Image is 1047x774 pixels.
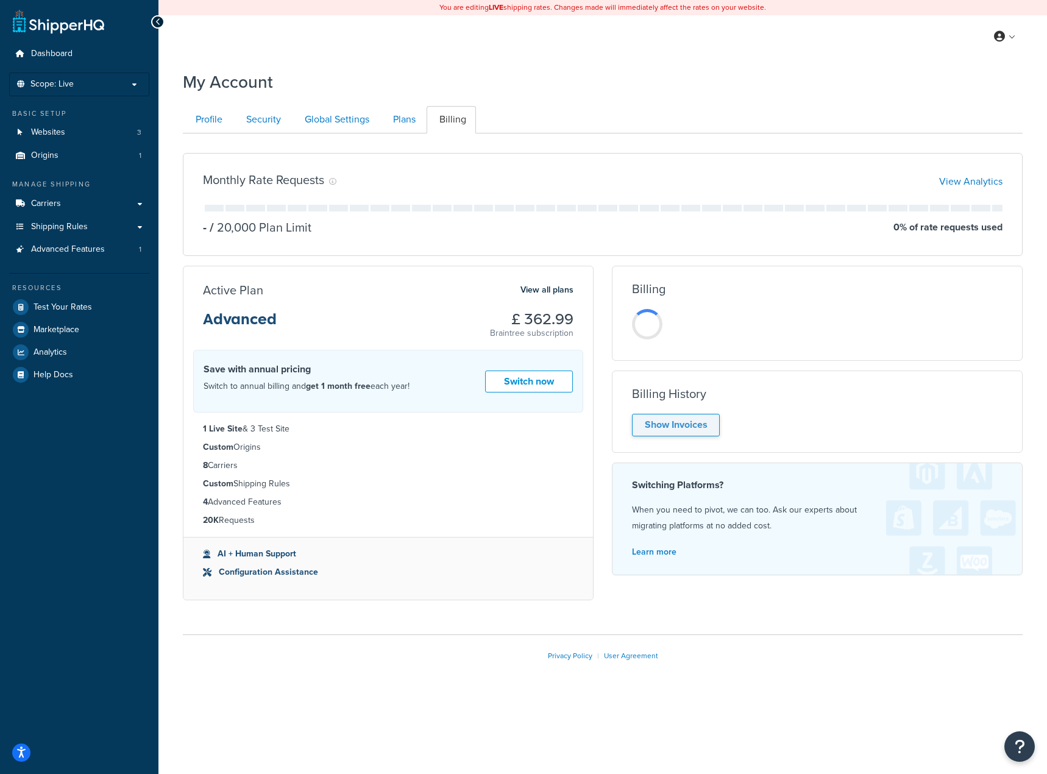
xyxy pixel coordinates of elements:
li: Requests [203,514,573,527]
a: Test Your Rates [9,296,149,318]
a: User Agreement [604,650,658,661]
li: Origins [203,441,573,454]
p: - [203,219,207,236]
a: View Analytics [939,174,1003,188]
span: Help Docs [34,370,73,380]
h3: Active Plan [203,283,263,297]
h3: Billing [632,282,665,296]
strong: Custom [203,477,233,490]
div: Resources [9,283,149,293]
span: 3 [137,127,141,138]
a: Dashboard [9,43,149,65]
a: Marketplace [9,319,149,341]
h1: My Account [183,70,273,94]
a: Origins 1 [9,144,149,167]
a: Global Settings [292,106,379,133]
div: Manage Shipping [9,179,149,190]
a: Help Docs [9,364,149,386]
h4: Switching Platforms? [632,478,1003,492]
p: When you need to pivot, we can too. Ask our experts about migrating platforms at no added cost. [632,502,1003,534]
h3: £ 362.99 [490,311,573,327]
span: 1 [139,244,141,255]
p: Braintree subscription [490,327,573,339]
li: Origins [9,144,149,167]
span: | [597,650,599,661]
div: Basic Setup [9,108,149,119]
a: Profile [183,106,232,133]
span: Scope: Live [30,79,74,90]
li: Shipping Rules [203,477,573,491]
span: Websites [31,127,65,138]
span: Test Your Rates [34,302,92,313]
span: / [210,218,214,236]
strong: Custom [203,441,233,453]
b: LIVE [489,2,503,13]
a: Privacy Policy [548,650,592,661]
h3: Billing History [632,387,706,400]
strong: 1 Live Site [203,422,243,435]
a: ShipperHQ Home [13,9,104,34]
a: View all plans [520,282,573,298]
a: Switch now [485,371,573,393]
span: Analytics [34,347,67,358]
a: Analytics [9,341,149,363]
p: 20,000 Plan Limit [207,219,311,236]
a: Shipping Rules [9,216,149,238]
p: 0 % of rate requests used [893,219,1003,236]
span: Advanced Features [31,244,105,255]
a: Carriers [9,193,149,215]
h4: Save with annual pricing [204,362,410,377]
a: Advanced Features 1 [9,238,149,261]
span: Marketplace [34,325,79,335]
a: Show Invoices [632,414,720,436]
li: Configuration Assistance [203,566,573,579]
a: Security [233,106,291,133]
p: Switch to annual billing and each year! [204,378,410,394]
a: Billing [427,106,476,133]
strong: 4 [203,495,208,508]
strong: 20K [203,514,219,527]
li: Advanced Features [9,238,149,261]
span: Carriers [31,199,61,209]
span: 1 [139,151,141,161]
li: Carriers [203,459,573,472]
a: Plans [380,106,425,133]
h3: Advanced [203,311,277,337]
li: & 3 Test Site [203,422,573,436]
button: Open Resource Center [1004,731,1035,762]
span: Shipping Rules [31,222,88,232]
strong: get 1 month free [306,380,371,392]
li: AI + Human Support [203,547,573,561]
span: Dashboard [31,49,73,59]
a: Websites 3 [9,121,149,144]
a: Learn more [632,545,676,558]
span: Origins [31,151,59,161]
li: Advanced Features [203,495,573,509]
li: Websites [9,121,149,144]
h3: Monthly Rate Requests [203,173,324,186]
strong: 8 [203,459,208,472]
